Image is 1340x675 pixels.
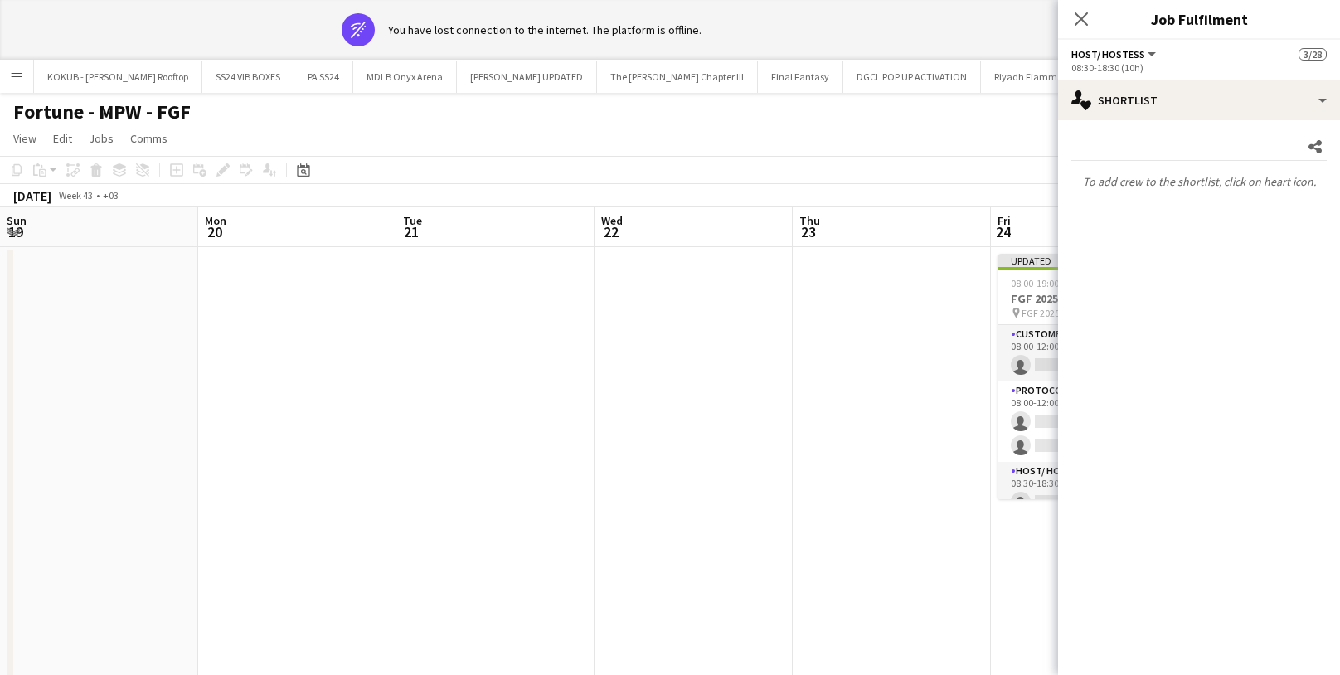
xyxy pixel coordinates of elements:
[1011,277,1083,289] span: 08:00-19:00 (11h)
[13,187,51,204] div: [DATE]
[388,22,702,37] div: You have lost connection to the internet. The platform is offline.
[981,61,1126,93] button: Riyadh Fiamma Restaurant
[797,222,820,241] span: 23
[1058,8,1340,30] h3: Job Fulfilment
[995,222,1011,241] span: 24
[998,213,1011,228] span: Fri
[998,254,1183,499] app-job-card: Updated08:00-19:00 (11h)3/28FGF 2025 FGF 20258 RolesCustomer Service Staff187A0/108:00-12:00 (4h)...
[53,131,72,146] span: Edit
[401,222,422,241] span: 21
[998,254,1183,267] div: Updated
[202,222,226,241] span: 20
[294,61,353,93] button: PA SS24
[758,61,843,93] button: Final Fantasy
[205,213,226,228] span: Mon
[103,189,119,202] div: +03
[7,128,43,149] a: View
[1022,307,1060,319] span: FGF 2025
[1071,61,1327,74] div: 08:30-18:30 (10h)
[599,222,623,241] span: 22
[843,61,981,93] button: DGCL POP UP ACTIVATION
[7,213,27,228] span: Sun
[1071,48,1145,61] span: Host/ Hostess
[1058,80,1340,120] div: Shortlist
[601,213,623,228] span: Wed
[457,61,597,93] button: [PERSON_NAME] UPDATED
[597,61,758,93] button: The [PERSON_NAME] Chapter III
[130,131,167,146] span: Comms
[82,128,120,149] a: Jobs
[46,128,79,149] a: Edit
[403,213,422,228] span: Tue
[998,381,1183,462] app-card-role: Protocol373A0/208:00-12:00 (4h)
[1058,168,1340,196] p: To add crew to the shortlist, click on heart icon.
[998,291,1183,306] h3: FGF 2025
[1299,48,1327,61] span: 3/28
[34,61,202,93] button: KOKUB - [PERSON_NAME] Rooftop
[998,325,1183,381] app-card-role: Customer Service Staff187A0/108:00-12:00 (4h)
[13,100,191,124] h1: Fortune - MPW - FGF
[89,131,114,146] span: Jobs
[55,189,96,202] span: Week 43
[202,61,294,93] button: SS24 VIB BOXES
[4,222,27,241] span: 19
[353,61,457,93] button: MDLB Onyx Arena
[1071,48,1158,61] button: Host/ Hostess
[799,213,820,228] span: Thu
[13,131,36,146] span: View
[124,128,174,149] a: Comms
